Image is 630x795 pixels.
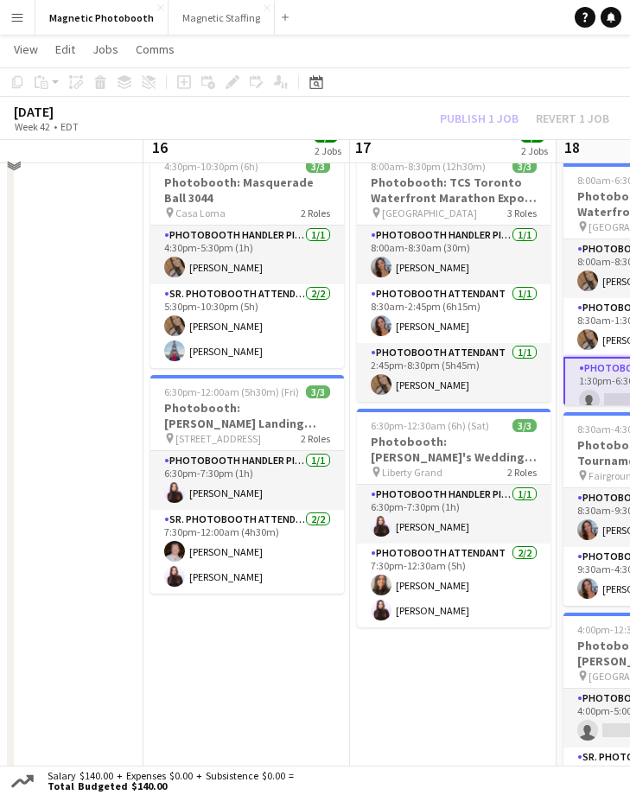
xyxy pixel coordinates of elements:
[150,451,344,510] app-card-role: Photobooth Handler Pick-Up/Drop-Off1/16:30pm-7:30pm (1h)[PERSON_NAME]
[354,137,371,157] span: 17
[357,175,550,206] h3: Photobooth: TCS Toronto Waterfront Marathon Expo 3641
[37,771,297,792] div: Salary $140.00 + Expenses $0.00 + Subsistence $0.00 =
[521,144,548,157] div: 2 Jobs
[169,1,275,35] button: Magnetic Staffing
[175,432,261,445] span: [STREET_ADDRESS]
[150,175,344,206] h3: Photobooth: Masquerade Ball 3044
[507,207,537,219] span: 3 Roles
[164,385,299,398] span: 6:30pm-12:00am (5h30m) (Fri)
[371,160,486,173] span: 8:00am-8:30pm (12h30m)
[301,432,330,445] span: 2 Roles
[14,103,118,120] div: [DATE]
[382,466,442,479] span: Liberty Grand
[357,485,550,544] app-card-role: Photobooth Handler Pick-Up/Drop-Off1/16:30pm-7:30pm (1h)[PERSON_NAME]
[306,385,330,398] span: 3/3
[357,226,550,284] app-card-role: Photobooth Handler Pick-Up/Drop-Off1/18:00am-8:30am (30m)[PERSON_NAME]
[371,419,489,432] span: 6:30pm-12:30am (6h) (Sat)
[357,544,550,627] app-card-role: Photobooth Attendant2/27:30pm-12:30am (5h)[PERSON_NAME][PERSON_NAME]
[150,284,344,368] app-card-role: Sr. Photobooth Attendant2/25:30pm-10:30pm (5h)[PERSON_NAME][PERSON_NAME]
[48,781,294,792] span: Total Budgeted $140.00
[55,41,75,57] span: Edit
[357,343,550,402] app-card-role: Photobooth Attendant1/12:45pm-8:30pm (5h45m)[PERSON_NAME]
[150,375,344,594] app-job-card: 6:30pm-12:00am (5h30m) (Fri)3/3Photobooth: [PERSON_NAME] Landing Event 3210 [STREET_ADDRESS]2 Rol...
[382,207,477,219] span: [GEOGRAPHIC_DATA]
[357,434,550,465] h3: Photobooth: [PERSON_NAME]'s Wedding 3166
[150,149,344,368] app-job-card: 4:30pm-10:30pm (6h)3/3Photobooth: Masquerade Ball 3044 Casa Loma2 RolesPhotobooth Handler Pick-Up...
[306,160,330,173] span: 3/3
[129,38,181,60] a: Comms
[164,160,258,173] span: 4:30pm-10:30pm (6h)
[507,466,537,479] span: 2 Roles
[175,207,226,219] span: Casa Loma
[35,1,169,35] button: Magnetic Photobooth
[86,38,125,60] a: Jobs
[10,120,54,133] span: Week 42
[92,41,118,57] span: Jobs
[512,160,537,173] span: 3/3
[357,409,550,627] app-job-card: 6:30pm-12:30am (6h) (Sat)3/3Photobooth: [PERSON_NAME]'s Wedding 3166 Liberty Grand2 RolesPhotoboo...
[512,419,537,432] span: 3/3
[150,226,344,284] app-card-role: Photobooth Handler Pick-Up/Drop-Off1/14:30pm-5:30pm (1h)[PERSON_NAME]
[315,144,341,157] div: 2 Jobs
[148,137,172,157] span: 16
[150,400,344,431] h3: Photobooth: [PERSON_NAME] Landing Event 3210
[14,41,38,57] span: View
[301,207,330,219] span: 2 Roles
[7,38,45,60] a: View
[561,137,582,157] span: 18
[136,41,175,57] span: Comms
[60,120,79,133] div: EDT
[357,284,550,343] app-card-role: Photobooth Attendant1/18:30am-2:45pm (6h15m)[PERSON_NAME]
[357,149,550,402] app-job-card: 8:00am-8:30pm (12h30m)3/3Photobooth: TCS Toronto Waterfront Marathon Expo 3641 [GEOGRAPHIC_DATA]3...
[150,510,344,594] app-card-role: Sr. Photobooth Attendant2/27:30pm-12:00am (4h30m)[PERSON_NAME][PERSON_NAME]
[48,38,82,60] a: Edit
